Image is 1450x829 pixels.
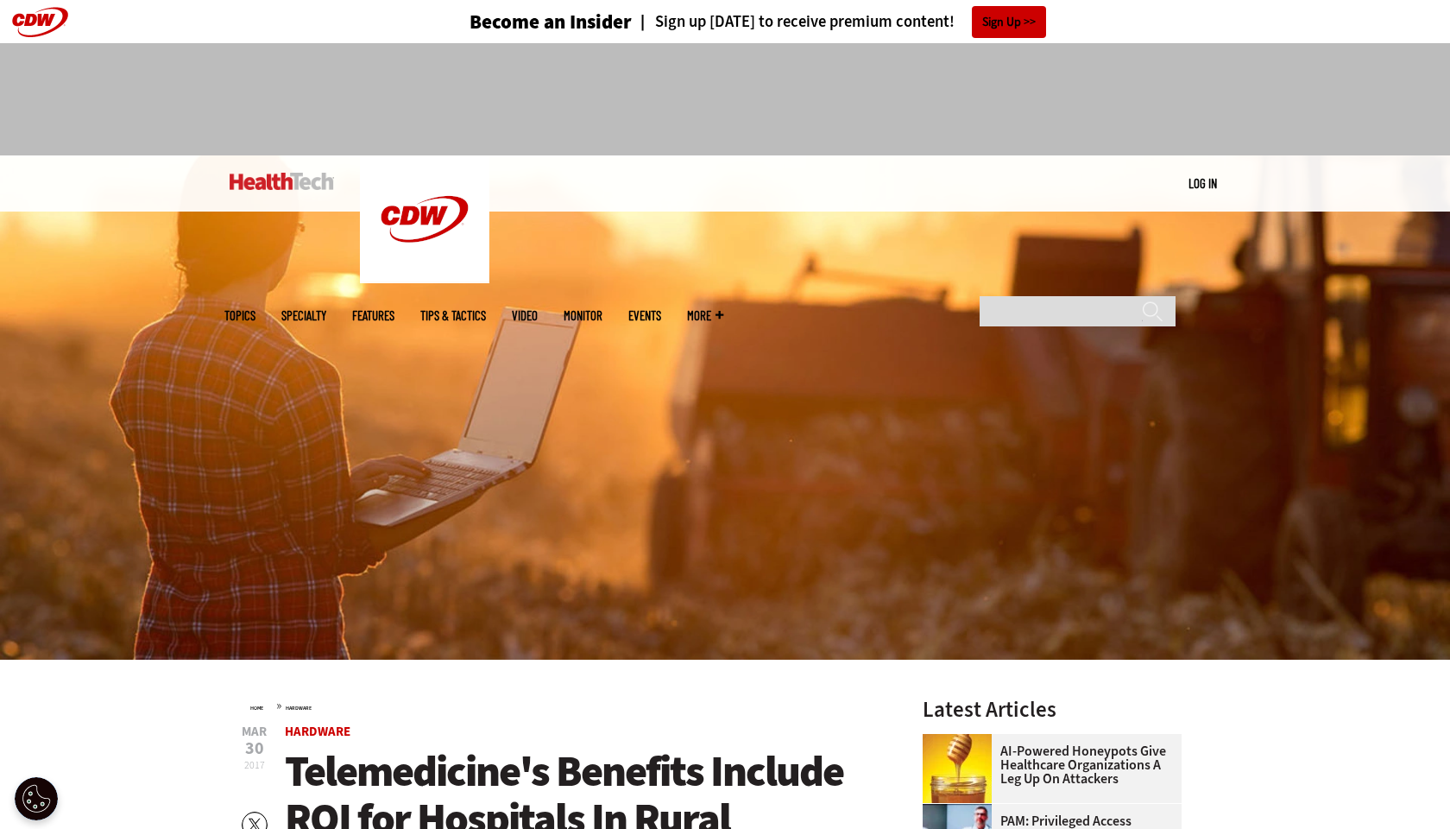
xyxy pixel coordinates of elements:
a: jar of honey with a honey dipper [923,734,1000,748]
span: Specialty [281,309,326,322]
a: Hardware [285,723,350,740]
h3: Latest Articles [923,699,1182,720]
a: Tips & Tactics [420,309,486,322]
a: Video [512,309,538,322]
a: Become an Insider [405,12,632,32]
a: Sign up [DATE] to receive premium content! [632,14,955,30]
img: Home [230,173,334,190]
img: jar of honey with a honey dipper [923,734,992,803]
a: Home [250,705,263,712]
a: Sign Up [972,6,1046,38]
a: AI-Powered Honeypots Give Healthcare Organizations a Leg Up on Attackers [923,744,1171,786]
a: Features [352,309,394,322]
div: User menu [1188,174,1217,193]
button: Open Preferences [15,777,58,820]
a: Events [628,309,661,322]
h3: Become an Insider [470,12,632,32]
a: Hardware [286,705,312,712]
span: Mar [242,725,267,738]
div: Cookie Settings [15,777,58,820]
span: 2017 [244,758,265,772]
a: CDW [360,269,489,288]
a: Log in [1188,175,1217,191]
img: Home [360,155,489,283]
iframe: advertisement [411,60,1039,138]
div: » [250,699,877,712]
span: More [687,309,723,322]
a: remote call with care team [923,804,1000,818]
span: Topics [224,309,255,322]
span: 30 [242,740,267,757]
a: MonITor [564,309,602,322]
